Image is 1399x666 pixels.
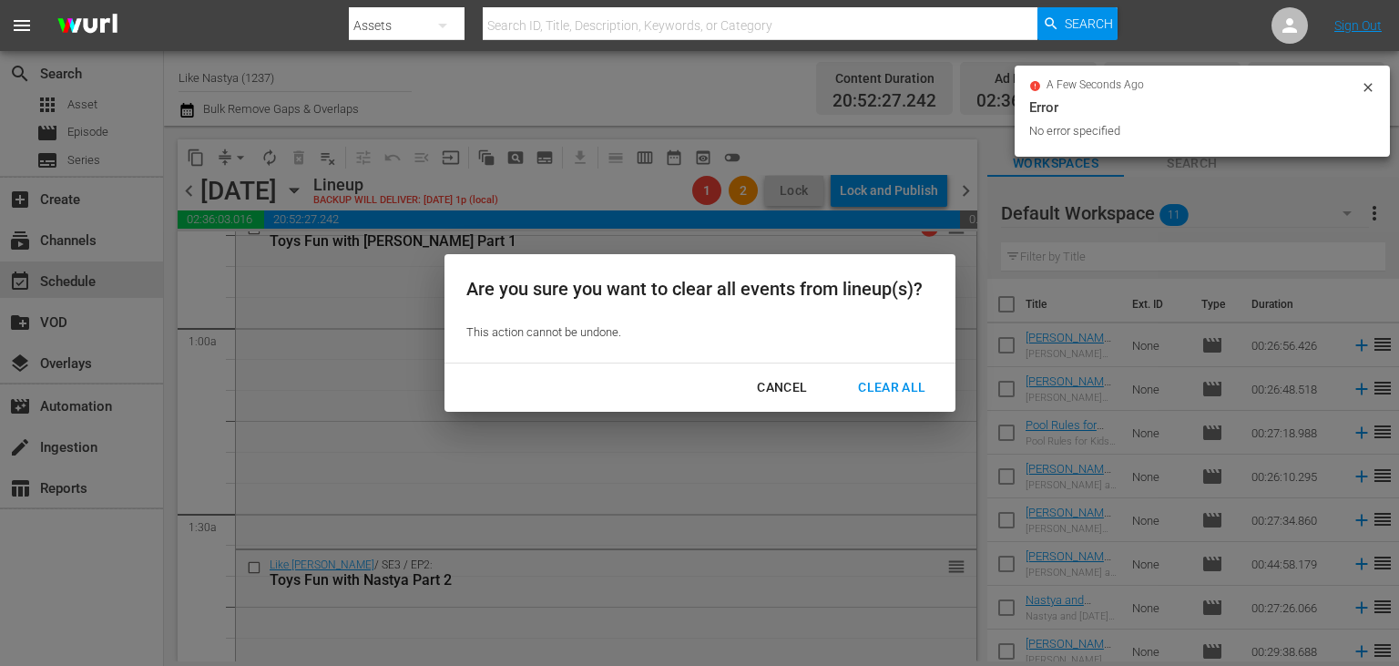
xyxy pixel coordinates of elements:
button: Clear All [836,371,947,405]
a: Sign Out [1334,18,1382,33]
span: a few seconds ago [1047,78,1144,93]
div: Error [1029,97,1375,118]
div: Are you sure you want to clear all events from lineup(s)? [466,276,923,302]
span: menu [11,15,33,36]
div: No error specified [1029,122,1356,140]
div: Clear All [843,376,940,399]
p: This action cannot be undone. [466,324,923,342]
div: Cancel [742,376,822,399]
img: ans4CAIJ8jUAAAAAAAAAAAAAAAAAAAAAAAAgQb4GAAAAAAAAAAAAAAAAAAAAAAAAJMjXAAAAAAAAAAAAAAAAAAAAAAAAgAT5G... [44,5,131,47]
span: Search [1065,7,1113,40]
button: Cancel [735,371,829,405]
